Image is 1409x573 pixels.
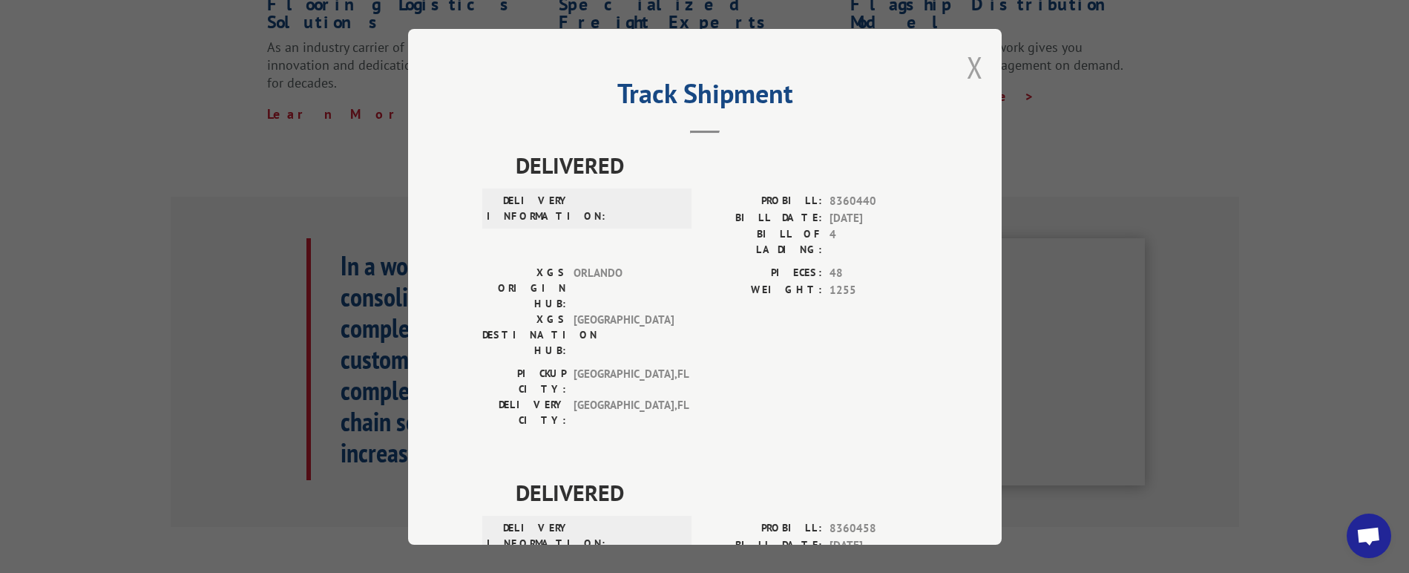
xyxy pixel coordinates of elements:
label: XGS DESTINATION HUB: [482,312,566,358]
label: DELIVERY INFORMATION: [487,193,571,224]
h2: Track Shipment [482,83,927,111]
button: Close modal [967,48,983,87]
span: 4 [830,226,927,258]
label: PROBILL: [705,520,822,537]
label: DELIVERY INFORMATION: [487,520,571,551]
label: BILL OF LADING: [705,226,822,258]
label: WEIGHT: [705,281,822,298]
span: 1255 [830,281,927,298]
span: DELIVERED [516,476,927,509]
span: [GEOGRAPHIC_DATA] , FL [574,366,674,397]
span: DELIVERED [516,148,927,182]
span: 8360440 [830,193,927,210]
span: ORLANDO [574,265,674,312]
label: DELIVERY CITY: [482,397,566,428]
span: [GEOGRAPHIC_DATA] , FL [574,397,674,428]
label: XGS ORIGIN HUB: [482,265,566,312]
span: 48 [830,265,927,282]
span: [DATE] [830,537,927,554]
label: BILL DATE: [705,209,822,226]
span: [DATE] [830,209,927,226]
span: [GEOGRAPHIC_DATA] [574,312,674,358]
span: 8360458 [830,520,927,537]
label: BILL DATE: [705,537,822,554]
label: PIECES: [705,265,822,282]
div: Open chat [1347,514,1391,558]
label: PROBILL: [705,193,822,210]
label: PICKUP CITY: [482,366,566,397]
